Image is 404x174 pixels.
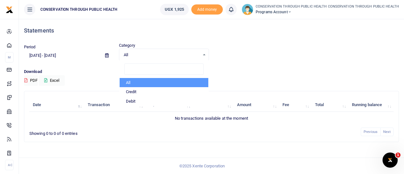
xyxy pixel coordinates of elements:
th: Total: activate to sort column ascending [312,98,348,112]
button: PDF [24,75,38,86]
button: Excel [39,75,65,86]
span: 1 [395,153,401,158]
li: All [120,78,208,87]
span: All [124,52,200,58]
span: UGX 1,925 [165,6,184,13]
li: Toup your wallet [191,4,223,15]
li: Wallet ballance [157,4,191,15]
th: Transaction: activate to sort column ascending [84,98,146,112]
th: Fee: activate to sort column ascending [279,98,312,112]
a: logo-small logo-large logo-large [6,7,13,12]
input: select period [24,50,100,61]
a: profile-user CONSERVATION THROUGH PUBLIC HEALTH CONSERVATION THROUGH PUBLIC HEALTH Programs Account [242,4,399,15]
small: CONSERVATION THROUGH PUBLIC HEALTH CONSERVATION THROUGH PUBLIC HEALTH [256,4,399,9]
a: UGX 1,925 [160,4,189,15]
li: Ac [5,160,14,170]
th: Running balance: activate to sort column ascending [348,98,394,112]
img: profile-user [242,4,253,15]
li: Credit [120,87,208,97]
li: M [5,52,14,63]
iframe: Intercom live chat [383,153,398,168]
label: Category [119,42,135,49]
span: Add money [191,4,223,15]
span: Programs Account [256,9,399,15]
th: Date: activate to sort column descending [29,98,84,112]
label: Period [24,44,36,50]
th: Memo: activate to sort column ascending [193,98,233,112]
span: CONSERVATION THROUGH PUBLIC HEALTH [38,7,120,12]
li: Debit [120,97,208,106]
p: Download [24,69,399,75]
div: Showing 0 to 0 of 0 entries [29,127,179,137]
h4: Statements [24,27,399,34]
td: No transactions available at the moment [29,112,394,125]
a: Add money [191,7,223,11]
th: Amount: activate to sort column ascending [234,98,279,112]
img: logo-small [6,6,13,14]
